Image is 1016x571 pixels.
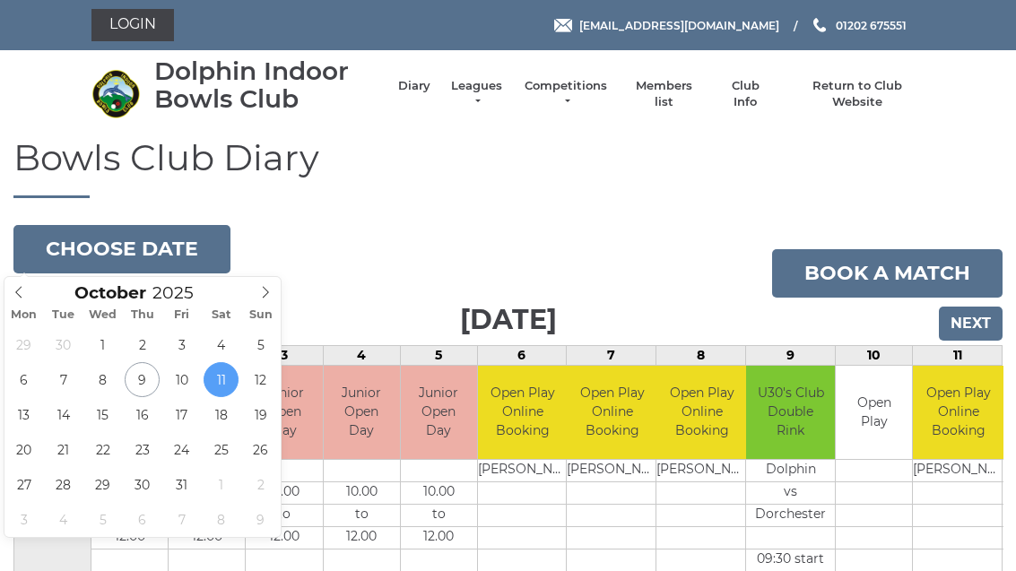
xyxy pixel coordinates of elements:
span: Scroll to increment [74,285,146,302]
td: Open Play Online Booking [656,366,747,460]
td: 10.00 [324,482,400,505]
td: 5 [400,345,477,365]
td: to [324,505,400,527]
span: October 22, 2025 [85,432,120,467]
td: 12.00 [169,527,245,549]
a: Competitions [523,78,609,110]
input: Next [939,307,1003,341]
span: October 29, 2025 [85,467,120,502]
span: October 21, 2025 [46,432,81,467]
td: Open Play Online Booking [913,366,1003,460]
span: September 30, 2025 [46,327,81,362]
td: 9 [746,345,836,365]
span: [EMAIL_ADDRESS][DOMAIN_NAME] [579,18,779,31]
a: Diary [398,78,430,94]
img: Phone us [813,18,826,32]
td: 6 [477,345,567,365]
td: 3 [246,345,323,365]
td: 10.00 [401,482,477,505]
span: Thu [123,309,162,321]
td: to [401,505,477,527]
span: October 7, 2025 [46,362,81,397]
span: Sat [202,309,241,321]
span: October 26, 2025 [243,432,278,467]
span: October 2, 2025 [125,327,160,362]
h1: Bowls Club Diary [13,138,1003,198]
img: Dolphin Indoor Bowls Club [91,69,141,118]
span: October 4, 2025 [204,327,239,362]
span: November 2, 2025 [243,467,278,502]
td: Open Play Online Booking [478,366,569,460]
span: October 13, 2025 [6,397,41,432]
a: Leagues [448,78,505,110]
span: September 29, 2025 [6,327,41,362]
span: November 6, 2025 [125,502,160,537]
td: 10 [836,345,913,365]
span: October 10, 2025 [164,362,199,397]
a: Book a match [772,249,1003,298]
td: vs [746,482,835,505]
span: October 8, 2025 [85,362,120,397]
td: 12.00 [246,527,322,549]
span: Sun [241,309,281,321]
span: October 16, 2025 [125,397,160,432]
span: October 11, 2025 [204,362,239,397]
span: October 28, 2025 [46,467,81,502]
td: 4 [323,345,400,365]
span: November 3, 2025 [6,502,41,537]
span: November 8, 2025 [204,502,239,537]
span: November 9, 2025 [243,502,278,537]
td: [PERSON_NAME] [656,460,747,482]
td: Open Play Online Booking [567,366,657,460]
td: Dorchester [746,505,835,527]
span: October 1, 2025 [85,327,120,362]
td: to [246,505,322,527]
td: Junior Open Day [401,366,477,460]
span: October 3, 2025 [164,327,199,362]
td: [PERSON_NAME] [567,460,657,482]
span: October 12, 2025 [243,362,278,397]
span: October 17, 2025 [164,397,199,432]
span: Mon [4,309,44,321]
td: U30's Club Double Rink [746,366,835,460]
td: 8 [656,345,746,365]
span: October 23, 2025 [125,432,160,467]
a: Email [EMAIL_ADDRESS][DOMAIN_NAME] [554,17,779,34]
span: October 19, 2025 [243,397,278,432]
td: Open Play [836,366,912,460]
td: 12.00 [91,527,168,549]
span: Tue [44,309,83,321]
span: October 24, 2025 [164,432,199,467]
td: 12.00 [401,527,477,549]
a: Members list [627,78,701,110]
span: Fri [162,309,202,321]
span: October 18, 2025 [204,397,239,432]
a: Return to Club Website [789,78,925,110]
td: 12.00 [324,527,400,549]
td: [PERSON_NAME] [478,460,569,482]
div: Dolphin Indoor Bowls Club [154,57,380,113]
span: November 5, 2025 [85,502,120,537]
a: Phone us 01202 675551 [811,17,907,34]
span: 01202 675551 [836,18,907,31]
span: October 5, 2025 [243,327,278,362]
span: November 4, 2025 [46,502,81,537]
span: October 14, 2025 [46,397,81,432]
td: Junior Open Day [246,366,322,460]
td: 11 [913,345,1003,365]
td: Dolphin [746,460,835,482]
td: 7 [567,345,656,365]
span: October 27, 2025 [6,467,41,502]
span: October 31, 2025 [164,467,199,502]
span: October 25, 2025 [204,432,239,467]
a: Login [91,9,174,41]
td: Junior Open Day [324,366,400,460]
span: October 15, 2025 [85,397,120,432]
span: Wed [83,309,123,321]
img: Email [554,19,572,32]
a: Club Info [719,78,771,110]
td: [PERSON_NAME] [913,460,1003,482]
span: November 1, 2025 [204,467,239,502]
span: October 20, 2025 [6,432,41,467]
span: October 30, 2025 [125,467,160,502]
